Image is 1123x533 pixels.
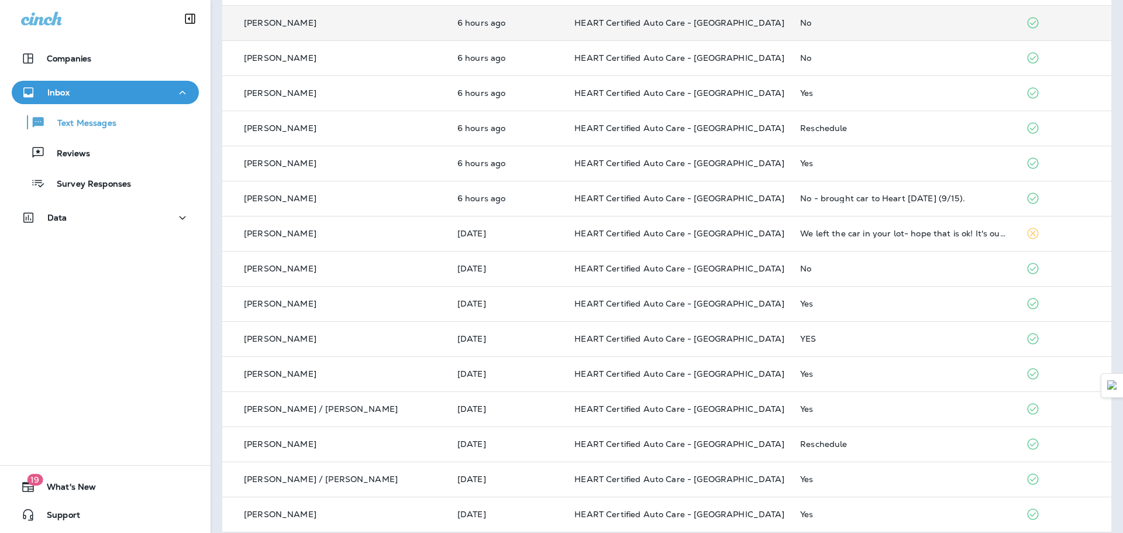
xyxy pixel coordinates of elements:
[800,88,1007,98] div: Yes
[800,334,1007,343] div: YES
[574,439,784,449] span: HEART Certified Auto Care - [GEOGRAPHIC_DATA]
[244,299,316,308] p: [PERSON_NAME]
[457,229,556,238] p: Sep 14, 2025 02:53 PM
[800,123,1007,133] div: Reschedule
[574,88,784,98] span: HEART Certified Auto Care - [GEOGRAPHIC_DATA]
[574,474,784,484] span: HEART Certified Auto Care - [GEOGRAPHIC_DATA]
[457,88,556,98] p: Sep 15, 2025 09:10 AM
[574,404,784,414] span: HEART Certified Auto Care - [GEOGRAPHIC_DATA]
[457,404,556,414] p: Sep 14, 2025 10:20 AM
[800,510,1007,519] div: Yes
[574,18,784,28] span: HEART Certified Auto Care - [GEOGRAPHIC_DATA]
[46,118,116,129] p: Text Messages
[800,369,1007,379] div: Yes
[244,439,316,449] p: [PERSON_NAME]
[244,194,316,203] p: [PERSON_NAME]
[457,299,556,308] p: Sep 14, 2025 11:25 AM
[244,53,316,63] p: [PERSON_NAME]
[244,404,398,414] p: [PERSON_NAME] / [PERSON_NAME]
[457,53,556,63] p: Sep 15, 2025 09:13 AM
[244,334,316,343] p: [PERSON_NAME]
[12,47,199,70] button: Companies
[574,193,784,204] span: HEART Certified Auto Care - [GEOGRAPHIC_DATA]
[574,53,784,63] span: HEART Certified Auto Care - [GEOGRAPHIC_DATA]
[35,510,80,524] span: Support
[12,206,199,229] button: Data
[12,81,199,104] button: Inbox
[47,54,91,63] p: Companies
[800,474,1007,484] div: Yes
[800,53,1007,63] div: No
[800,264,1007,273] div: No
[574,228,784,239] span: HEART Certified Auto Care - [GEOGRAPHIC_DATA]
[574,509,784,520] span: HEART Certified Auto Care - [GEOGRAPHIC_DATA]
[244,474,398,484] p: [PERSON_NAME] / [PERSON_NAME]
[174,7,206,30] button: Collapse Sidebar
[47,88,70,97] p: Inbox
[12,110,199,135] button: Text Messages
[27,474,43,486] span: 19
[574,158,784,169] span: HEART Certified Auto Care - [GEOGRAPHIC_DATA]
[457,264,556,273] p: Sep 14, 2025 12:13 PM
[244,264,316,273] p: [PERSON_NAME]
[244,510,316,519] p: [PERSON_NAME]
[244,88,316,98] p: [PERSON_NAME]
[1107,380,1118,391] img: Detect Auto
[800,299,1007,308] div: Yes
[457,194,556,203] p: Sep 15, 2025 09:05 AM
[12,475,199,498] button: 19What's New
[47,213,67,222] p: Data
[12,503,199,527] button: Support
[457,439,556,449] p: Sep 14, 2025 10:18 AM
[45,179,131,190] p: Survey Responses
[45,149,90,160] p: Reviews
[457,334,556,343] p: Sep 14, 2025 11:06 AM
[800,439,1007,449] div: Reschedule
[574,369,784,379] span: HEART Certified Auto Care - [GEOGRAPHIC_DATA]
[574,298,784,309] span: HEART Certified Auto Care - [GEOGRAPHIC_DATA]
[244,123,316,133] p: [PERSON_NAME]
[457,369,556,379] p: Sep 14, 2025 10:36 AM
[457,159,556,168] p: Sep 15, 2025 09:08 AM
[244,369,316,379] p: [PERSON_NAME]
[244,229,316,238] p: [PERSON_NAME]
[244,159,316,168] p: [PERSON_NAME]
[800,404,1007,414] div: Yes
[574,123,784,133] span: HEART Certified Auto Care - [GEOGRAPHIC_DATA]
[574,333,784,344] span: HEART Certified Auto Care - [GEOGRAPHIC_DATA]
[12,140,199,165] button: Reviews
[12,171,199,195] button: Survey Responses
[574,263,784,274] span: HEART Certified Auto Care - [GEOGRAPHIC_DATA]
[244,18,316,27] p: [PERSON_NAME]
[800,159,1007,168] div: Yes
[35,482,96,496] span: What's New
[457,123,556,133] p: Sep 15, 2025 09:09 AM
[800,229,1007,238] div: We left the car in your lot- hope that is ok! It's our red Tesla.
[457,510,556,519] p: Sep 14, 2025 09:20 AM
[800,18,1007,27] div: No
[457,474,556,484] p: Sep 14, 2025 10:05 AM
[800,194,1007,203] div: No - brought car to Heart TODAY (9/15).
[457,18,556,27] p: Sep 15, 2025 09:16 AM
